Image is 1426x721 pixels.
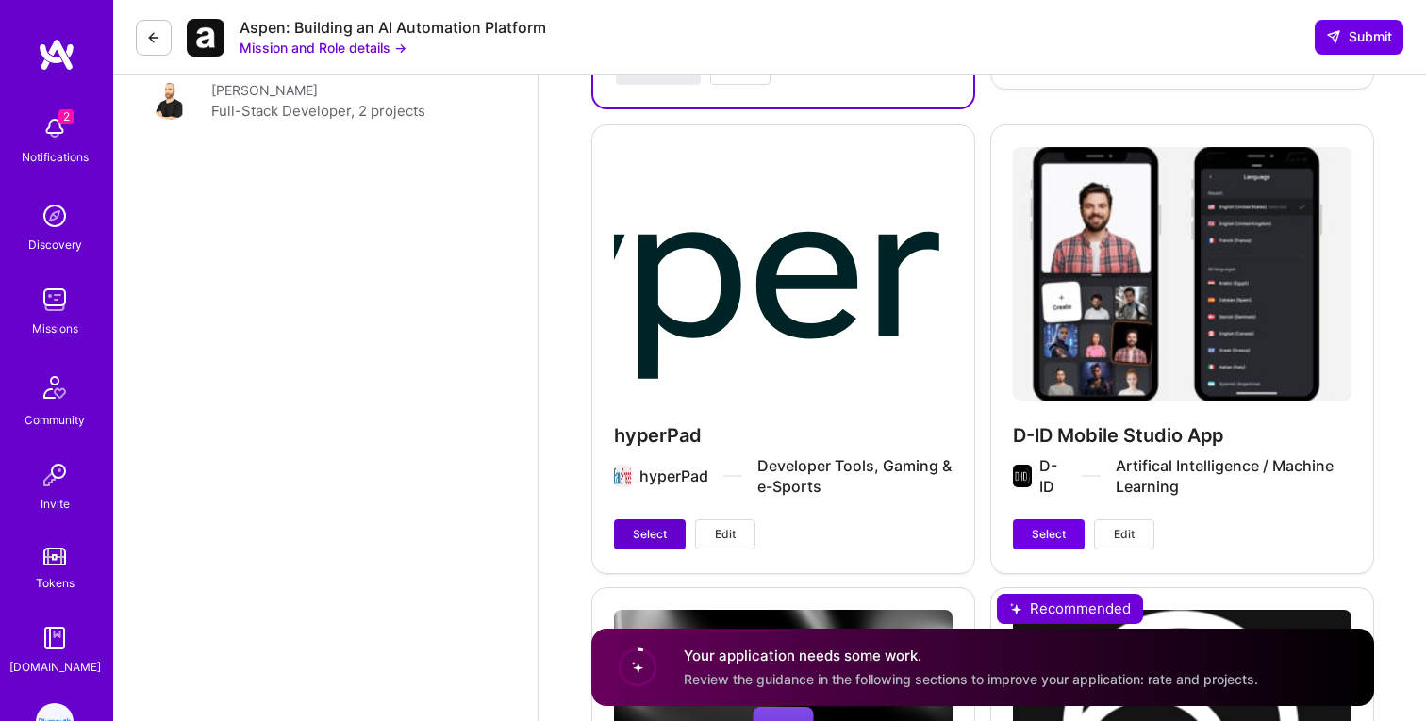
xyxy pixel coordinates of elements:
[695,519,755,549] button: Edit
[32,365,77,410] img: Community
[28,235,82,254] div: Discovery
[1315,20,1403,54] button: Submit
[151,82,189,120] img: User Avatar
[614,519,686,549] button: Select
[1326,27,1392,46] span: Submit
[9,657,101,677] div: [DOMAIN_NAME]
[22,147,89,167] div: Notifications
[633,526,667,543] span: Select
[715,526,736,543] span: Edit
[240,38,406,57] button: Mission and Role details →
[58,109,74,124] span: 2
[240,18,546,38] div: Aspen: Building an AI Automation Platform
[684,646,1258,665] h4: Your application needs some work.
[36,456,74,494] img: Invite
[36,573,75,593] div: Tokens
[32,319,78,338] div: Missions
[187,19,224,57] img: Company Logo
[1114,526,1135,543] span: Edit
[1032,526,1066,543] span: Select
[38,38,75,72] img: logo
[1013,519,1085,549] button: Select
[36,109,74,147] img: bell
[36,619,74,657] img: guide book
[151,80,500,123] a: User Avatar[PERSON_NAME]Full-Stack Developer, 2 projects
[36,197,74,235] img: discovery
[1326,29,1341,44] i: icon SendLight
[25,410,85,430] div: Community
[41,494,70,514] div: Invite
[43,548,66,565] img: tokens
[36,281,74,319] img: teamwork
[211,80,318,100] div: [PERSON_NAME]
[684,671,1258,687] span: Review the guidance in the following sections to improve your application: rate and projects.
[146,30,161,45] i: icon LeftArrowDark
[1094,519,1154,549] button: Edit
[211,100,425,123] div: Full-Stack Developer, 2 projects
